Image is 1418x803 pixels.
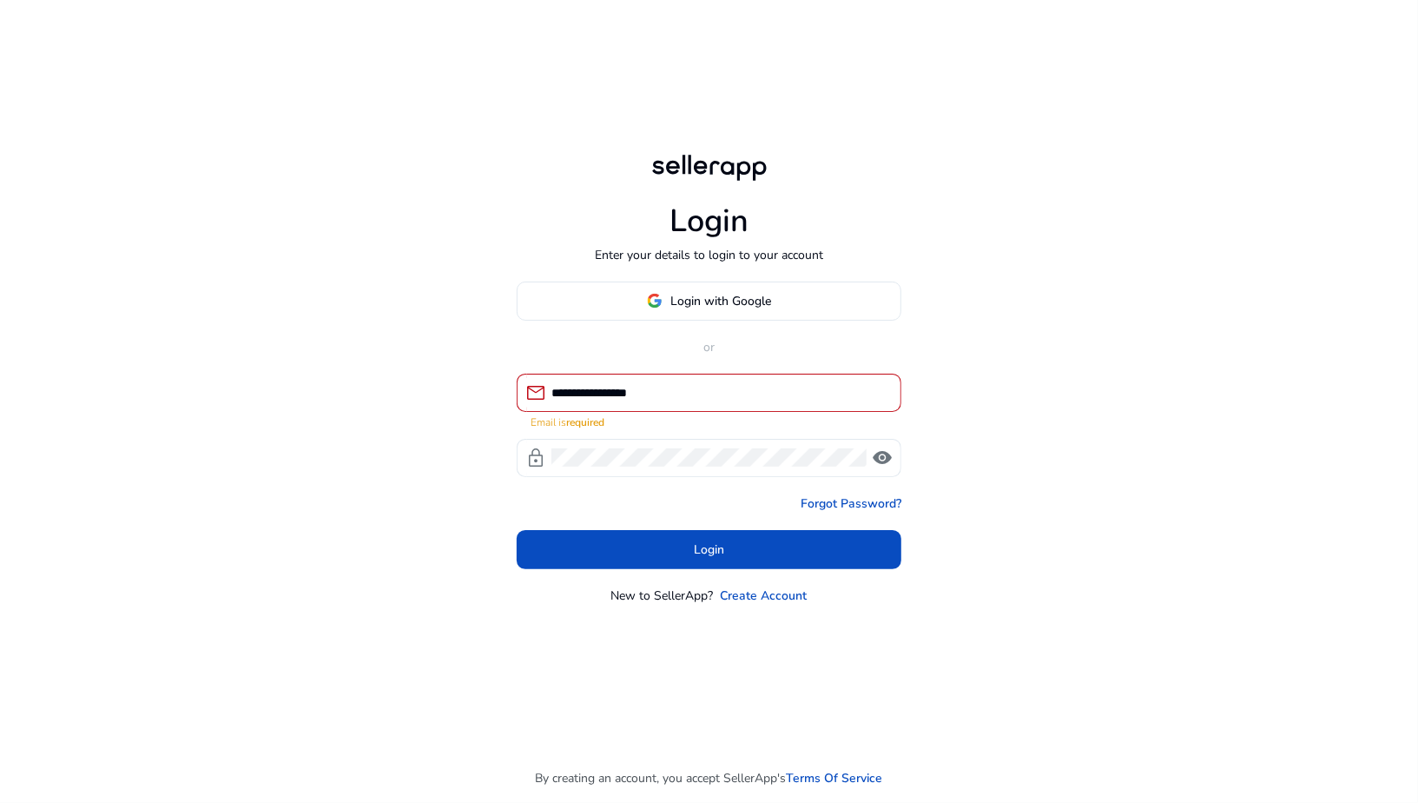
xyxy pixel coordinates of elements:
img: google-logo.svg [647,293,663,309]
h1: Login [669,202,749,240]
button: Login [517,530,901,569]
strong: required [566,415,604,429]
button: Login with Google [517,282,901,321]
span: lock [525,448,546,468]
p: Enter your details to login to your account [595,246,823,264]
p: New to SellerApp? [611,587,714,605]
a: Create Account [721,587,808,605]
span: mail [525,382,546,403]
span: Login with Google [671,292,772,310]
p: or [517,338,901,356]
a: Forgot Password? [801,494,901,513]
span: visibility [872,448,893,468]
span: Login [694,541,724,559]
a: Terms Of Service [787,769,883,787]
mat-error: Email is [531,412,887,430]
